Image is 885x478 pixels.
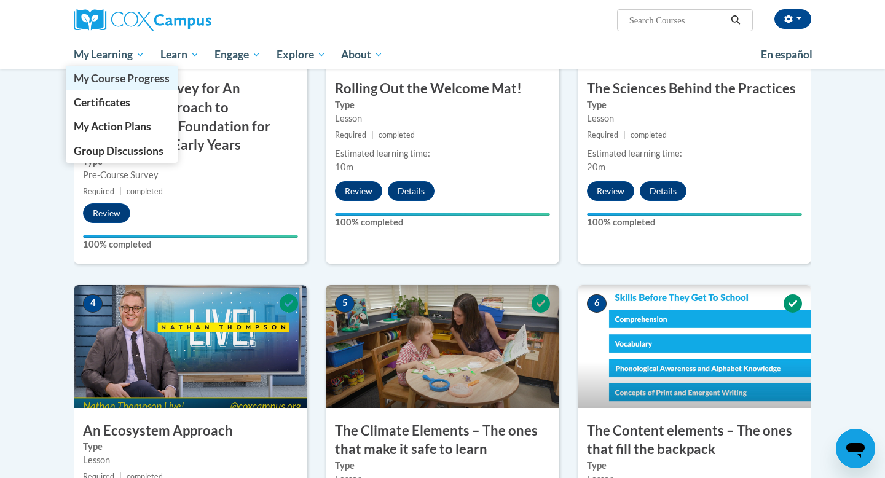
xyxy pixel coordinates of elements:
[326,79,559,98] h3: Rolling Out the Welcome Mat!
[269,41,334,69] a: Explore
[587,162,605,172] span: 20m
[66,139,178,163] a: Group Discussions
[74,285,307,408] img: Course Image
[335,162,353,172] span: 10m
[587,147,802,160] div: Estimated learning time:
[66,66,178,90] a: My Course Progress
[83,187,114,196] span: Required
[55,41,830,69] div: Main menu
[74,144,163,157] span: Group Discussions
[761,48,812,61] span: En español
[277,47,326,62] span: Explore
[83,294,103,313] span: 4
[160,47,199,62] span: Learn
[774,9,811,29] button: Account Settings
[74,9,211,31] img: Cox Campus
[74,421,307,441] h3: An Ecosystem Approach
[753,42,820,68] a: En español
[83,203,130,223] button: Review
[587,98,802,112] label: Type
[206,41,269,69] a: Engage
[379,130,415,139] span: completed
[335,216,550,229] label: 100% completed
[83,440,298,453] label: Type
[127,187,163,196] span: completed
[214,47,261,62] span: Engage
[587,459,802,472] label: Type
[587,130,618,139] span: Required
[628,13,726,28] input: Search Courses
[74,9,307,31] a: Cox Campus
[66,114,178,138] a: My Action Plans
[83,235,298,238] div: Your progress
[371,130,374,139] span: |
[578,285,811,408] img: Course Image
[152,41,207,69] a: Learn
[119,187,122,196] span: |
[335,112,550,125] div: Lesson
[74,120,151,133] span: My Action Plans
[326,421,559,460] h3: The Climate Elements – The ones that make it safe to learn
[726,13,745,28] button: Search
[335,213,550,216] div: Your progress
[587,294,607,313] span: 6
[836,429,875,468] iframe: Button to launch messaging window
[587,112,802,125] div: Lesson
[578,421,811,460] h3: The Content elements – The ones that fill the backpack
[74,47,144,62] span: My Learning
[631,130,667,139] span: completed
[587,181,634,201] button: Review
[335,459,550,472] label: Type
[66,41,152,69] a: My Learning
[335,294,355,313] span: 5
[335,130,366,139] span: Required
[334,41,391,69] a: About
[74,96,130,109] span: Certificates
[335,98,550,112] label: Type
[587,213,802,216] div: Your progress
[83,238,298,251] label: 100% completed
[388,181,435,201] button: Details
[640,181,686,201] button: Details
[83,453,298,467] div: Lesson
[341,47,383,62] span: About
[83,168,298,182] div: Pre-Course Survey
[74,72,170,85] span: My Course Progress
[74,79,307,155] h3: Pre-Course Survey for An Ecosystem Approach to Developing the Foundation for Reading in the Early...
[578,79,811,98] h3: The Sciences Behind the Practices
[326,285,559,408] img: Course Image
[66,90,178,114] a: Certificates
[587,216,802,229] label: 100% completed
[623,130,626,139] span: |
[335,147,550,160] div: Estimated learning time:
[83,155,298,168] label: Type
[335,181,382,201] button: Review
